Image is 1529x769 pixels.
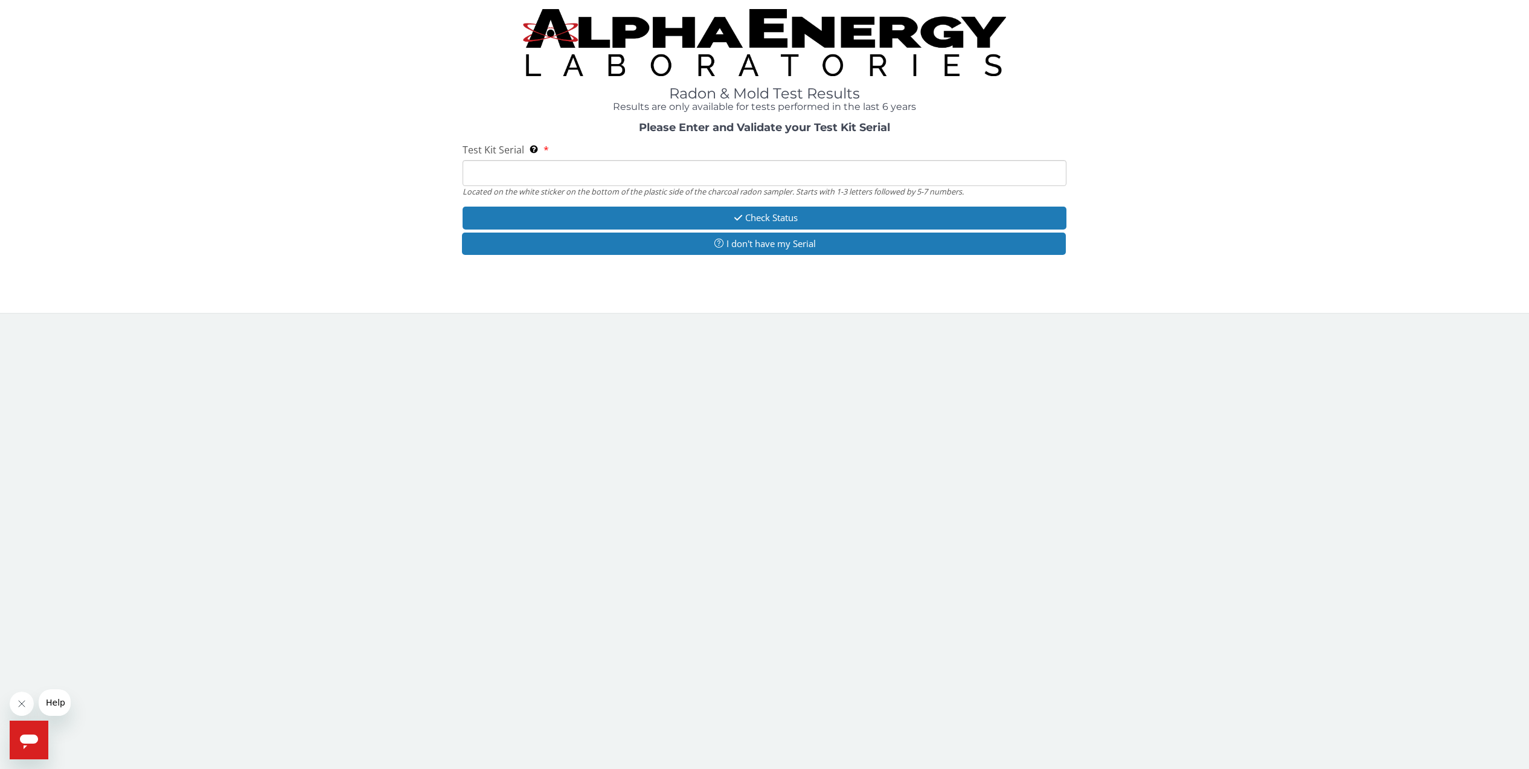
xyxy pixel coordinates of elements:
h4: Results are only available for tests performed in the last 6 years [463,101,1067,112]
strong: Please Enter and Validate your Test Kit Serial [639,121,890,134]
button: I don't have my Serial [462,233,1066,255]
span: Test Kit Serial [463,143,524,156]
iframe: Message from company [39,689,71,716]
iframe: Close message [10,692,34,716]
div: Located on the white sticker on the bottom of the plastic side of the charcoal radon sampler. Sta... [463,186,1067,197]
button: Check Status [463,207,1067,229]
iframe: Button to launch messaging window [10,721,48,759]
h1: Radon & Mold Test Results [463,86,1067,101]
img: TightCrop.jpg [523,9,1006,76]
